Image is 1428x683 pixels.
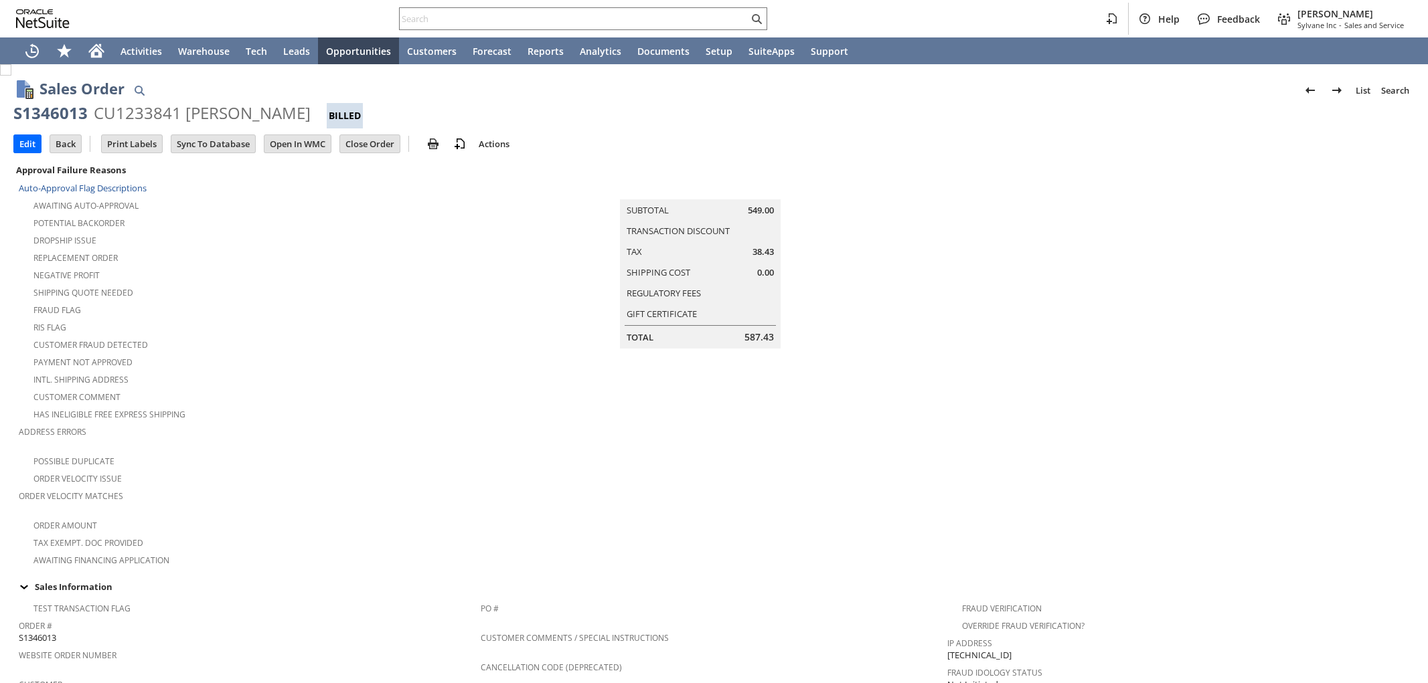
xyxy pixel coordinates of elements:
a: Total [627,331,653,343]
a: Search [1376,80,1415,101]
span: Documents [637,45,690,58]
a: Reports [520,37,572,64]
a: Customer Fraud Detected [33,339,148,351]
a: Payment not approved [33,357,133,368]
a: Order Velocity Matches [19,490,123,502]
span: Activities [121,45,162,58]
a: Customer Comment [33,391,121,403]
span: 38.43 [752,246,774,258]
span: Opportunities [326,45,391,58]
a: PO # [481,603,499,614]
span: Sylvane Inc [1297,20,1336,30]
a: Order Amount [33,520,97,531]
a: Home [80,37,112,64]
a: Awaiting Auto-Approval [33,200,139,211]
span: Analytics [580,45,621,58]
a: RIS flag [33,322,66,333]
a: Opportunities [318,37,399,64]
span: Feedback [1217,13,1260,25]
a: Warehouse [170,37,238,64]
a: Website Order Number [19,650,116,661]
span: 549.00 [748,204,774,217]
a: Tax Exempt. Doc Provided [33,537,143,549]
td: Sales Information [13,578,1415,595]
a: Auto-Approval Flag Descriptions [19,182,147,194]
svg: logo [16,9,70,28]
a: Fraud Idology Status [947,667,1042,678]
div: Billed [327,103,363,128]
img: Previous [1302,82,1318,98]
a: Replacement Order [33,252,118,264]
a: Fraud Verification [962,603,1042,614]
a: Awaiting Financing Application [33,555,169,566]
a: Regulatory Fees [627,287,701,299]
span: Support [811,45,848,58]
a: IP Address [947,638,992,649]
input: Back [50,135,81,153]
img: add-record.svg [452,136,468,152]
div: S1346013 [13,102,88,124]
a: Setup [698,37,740,64]
a: Activities [112,37,170,64]
a: Forecast [465,37,520,64]
input: Edit [14,135,41,153]
h1: Sales Order [39,78,125,100]
a: Tech [238,37,275,64]
span: Reports [528,45,564,58]
a: Subtotal [627,204,669,216]
svg: Shortcuts [56,43,72,59]
a: Possible Duplicate [33,456,114,467]
div: Sales Information [13,578,1409,595]
input: Search [400,11,748,27]
span: Sales and Service [1344,20,1404,30]
a: Support [803,37,856,64]
a: Tax [627,246,642,258]
a: Cancellation Code (deprecated) [481,662,622,673]
a: Fraud Flag [33,304,81,316]
a: Order Velocity Issue [33,473,122,484]
a: Has Ineligible Free Express Shipping [33,409,185,420]
span: Tech [246,45,267,58]
a: Shipping Quote Needed [33,287,133,298]
a: Actions [473,138,515,150]
img: Next [1329,82,1345,98]
a: Potential Backorder [33,217,125,229]
input: Print Labels [102,135,162,153]
span: S1346013 [19,631,56,644]
a: SuiteApps [740,37,803,64]
span: 587.43 [744,330,774,344]
input: Sync To Database [171,135,255,153]
img: print.svg [425,136,441,152]
div: Shortcuts [48,37,80,64]
caption: Summary [620,178,781,199]
a: Transaction Discount [627,225,730,237]
a: Documents [629,37,698,64]
a: Intl. Shipping Address [33,374,129,385]
a: Gift Certificate [627,308,697,320]
span: Warehouse [178,45,230,58]
input: Close Order [340,135,400,153]
input: Open In WMC [264,135,331,153]
a: Address Errors [19,426,86,437]
img: Quick Find [131,82,147,98]
a: Test Transaction Flag [33,603,131,614]
span: SuiteApps [748,45,795,58]
span: Customers [407,45,457,58]
div: CU1233841 [PERSON_NAME] [94,102,311,124]
span: Help [1158,13,1180,25]
a: Analytics [572,37,629,64]
svg: Recent Records [24,43,40,59]
span: Setup [706,45,732,58]
a: List [1350,80,1376,101]
span: 0.00 [757,266,774,279]
span: [TECHNICAL_ID] [947,649,1012,662]
span: Forecast [473,45,511,58]
span: - [1339,20,1342,30]
a: Dropship Issue [33,235,96,246]
a: Negative Profit [33,270,100,281]
a: Customers [399,37,465,64]
div: Approval Failure Reasons [13,161,475,179]
a: Shipping Cost [627,266,690,278]
a: Customer Comments / Special Instructions [481,632,669,644]
a: Leads [275,37,318,64]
